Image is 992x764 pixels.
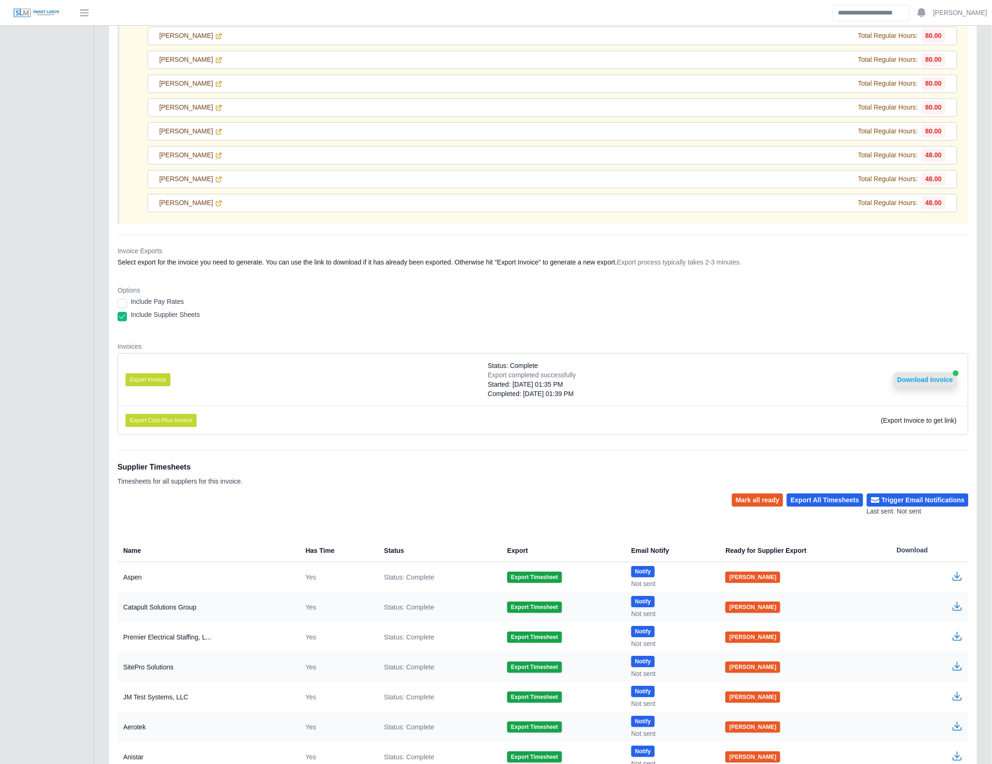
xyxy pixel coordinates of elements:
[377,539,500,562] th: Status
[298,622,377,652] td: Yes
[118,682,298,712] td: JM Test Systems, LLC
[617,258,741,266] span: Export process typically takes 2-3 minutes.
[631,626,655,637] button: Notify
[732,493,783,507] button: Mark all ready
[298,712,377,742] td: Yes
[922,125,946,138] span: 80.00
[507,602,562,613] button: Export Timesheet
[298,562,377,593] td: Yes
[858,174,918,184] span: Total Regular Hours:
[159,198,222,208] a: [PERSON_NAME]
[922,196,946,210] span: 48.00
[624,539,718,562] th: Email Notify
[126,414,197,427] button: Export Cost-Plus Invoice
[922,29,946,43] span: 80.00
[867,493,969,507] button: Trigger Email Notifications
[858,79,918,88] span: Total Regular Hours:
[13,8,60,18] img: SLM Logo
[159,79,222,88] a: [PERSON_NAME]
[922,172,946,186] span: 48.00
[118,652,298,682] td: SitePro Solutions
[858,150,918,160] span: Total Regular Hours:
[631,596,655,607] button: Notify
[922,148,946,162] span: 48.00
[118,477,243,486] p: Timesheets for all suppliers for this invoice.
[631,746,655,757] button: Notify
[858,31,918,41] span: Total Regular Hours:
[118,342,969,351] dt: Invoices
[507,661,562,673] button: Export Timesheet
[631,656,655,667] button: Notify
[507,632,562,643] button: Export Timesheet
[298,592,377,622] td: Yes
[131,297,184,306] label: Include Pay Rates
[922,77,946,90] span: 80.00
[631,716,655,727] button: Notify
[118,592,298,622] td: Catapult Solutions Group
[867,507,969,516] div: Last sent: Not sent
[631,686,655,697] button: Notify
[631,566,655,577] button: Notify
[118,286,969,295] dt: Options
[384,573,434,582] span: Status: Complete
[507,751,562,763] button: Export Timesheet
[507,691,562,703] button: Export Timesheet
[488,389,576,398] div: Completed: [DATE] 01:39 PM
[131,310,200,319] label: Include Supplier Sheets
[118,257,969,267] dd: Select export for the invoice you need to generate. You can use the link to download if it has al...
[118,539,298,562] th: Name
[858,126,918,136] span: Total Regular Hours:
[488,361,538,370] span: Status: Complete
[118,462,243,473] h1: Supplier Timesheets
[298,652,377,682] td: Yes
[858,55,918,65] span: Total Regular Hours:
[159,150,222,160] a: [PERSON_NAME]
[894,376,957,383] a: Download Invoice
[488,380,576,389] div: Started: [DATE] 01:35 PM
[832,5,910,21] input: Search
[725,632,780,643] button: [PERSON_NAME]
[631,579,711,588] div: Not sent
[725,691,780,703] button: [PERSON_NAME]
[384,722,434,732] span: Status: Complete
[298,682,377,712] td: Yes
[631,609,711,618] div: Not sent
[500,539,624,562] th: Export
[922,101,946,114] span: 80.00
[922,53,946,66] span: 80.00
[725,751,780,763] button: [PERSON_NAME]
[718,539,889,562] th: Ready for Supplier Export
[889,539,969,562] th: Download
[384,632,434,642] span: Status: Complete
[725,661,780,673] button: [PERSON_NAME]
[118,712,298,742] td: Aerotek
[159,126,222,136] a: [PERSON_NAME]
[933,8,987,18] a: [PERSON_NAME]
[159,174,222,184] a: [PERSON_NAME]
[787,493,863,507] button: Export All Timesheets
[894,372,957,387] button: Download Invoice
[631,639,711,648] div: Not sent
[631,729,711,738] div: Not sent
[507,572,562,583] button: Export Timesheet
[384,692,434,702] span: Status: Complete
[488,370,576,380] div: Export completed successfully
[118,562,298,593] td: Aspen
[384,602,434,612] span: Status: Complete
[631,669,711,678] div: Not sent
[159,55,222,65] a: [PERSON_NAME]
[631,699,711,708] div: Not sent
[725,572,780,583] button: [PERSON_NAME]
[858,103,918,112] span: Total Regular Hours:
[384,662,434,672] span: Status: Complete
[725,721,780,733] button: [PERSON_NAME]
[118,622,298,652] td: Premier Electrical Staffing, L...
[384,752,434,762] span: Status: Complete
[298,539,377,562] th: Has Time
[507,721,562,733] button: Export Timesheet
[118,246,969,256] dt: Invoice Exports
[881,417,957,424] span: (Export Invoice to get link)
[159,31,222,41] a: [PERSON_NAME]
[126,373,170,386] button: Export Invoice
[159,103,222,112] a: [PERSON_NAME]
